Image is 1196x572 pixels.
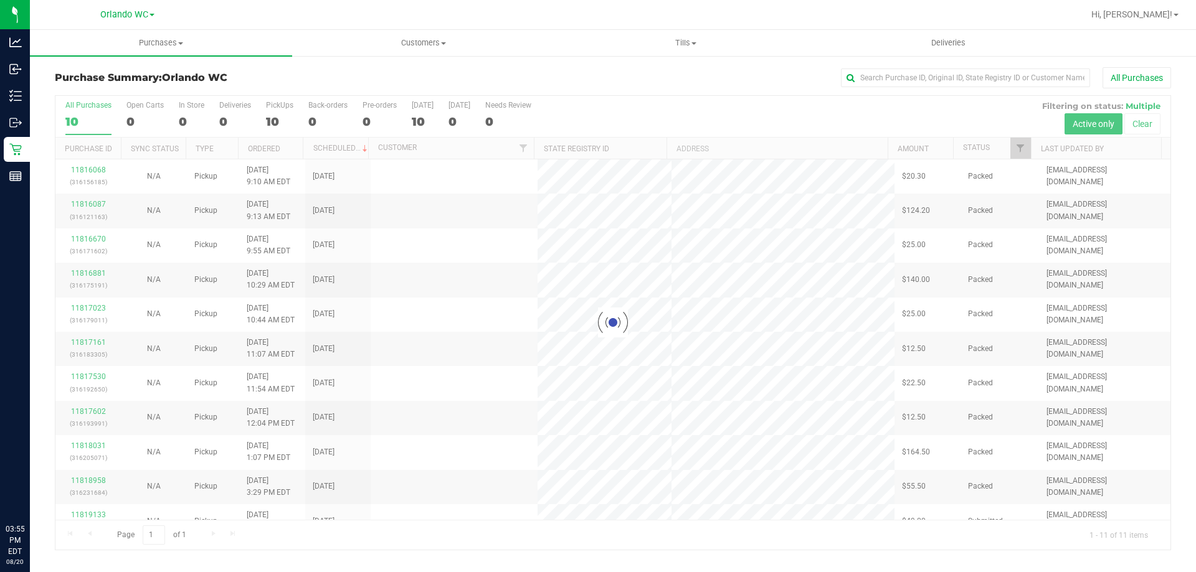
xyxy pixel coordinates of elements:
p: 08/20 [6,557,24,566]
inline-svg: Inbound [9,63,22,75]
span: Orlando WC [100,9,148,20]
iframe: Resource center unread badge [37,471,52,485]
span: Purchases [30,37,292,49]
p: 03:55 PM EDT [6,523,24,557]
span: Hi, [PERSON_NAME]! [1091,9,1172,19]
button: All Purchases [1103,67,1171,88]
span: Customers [293,37,554,49]
a: Deliveries [817,30,1080,56]
inline-svg: Analytics [9,36,22,49]
h3: Purchase Summary: [55,72,427,83]
a: Tills [554,30,817,56]
span: Orlando WC [162,72,227,83]
inline-svg: Inventory [9,90,22,102]
iframe: Resource center [12,472,50,510]
input: Search Purchase ID, Original ID, State Registry ID or Customer Name... [841,68,1090,87]
a: Customers [292,30,554,56]
inline-svg: Reports [9,170,22,182]
a: Purchases [30,30,292,56]
span: Deliveries [914,37,982,49]
span: Tills [555,37,816,49]
inline-svg: Outbound [9,116,22,129]
inline-svg: Retail [9,143,22,156]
